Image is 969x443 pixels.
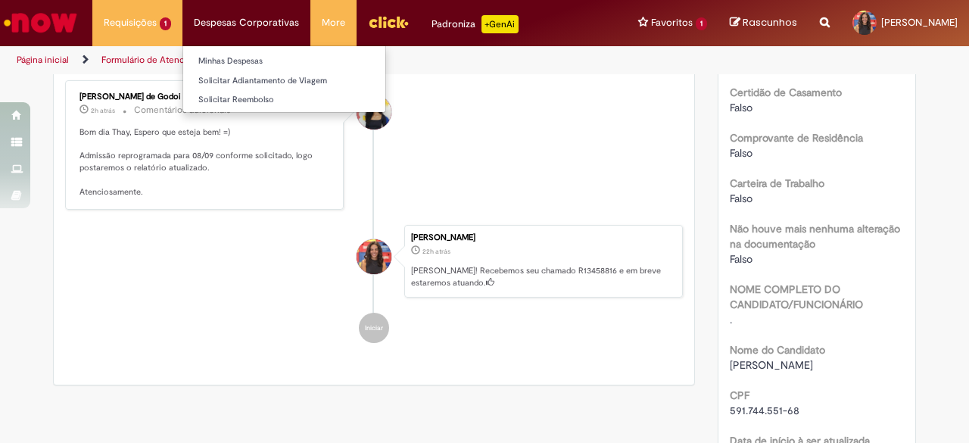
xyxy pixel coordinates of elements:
ul: Despesas Corporativas [182,45,386,113]
small: Comentários adicionais [134,104,231,117]
span: Falso [730,252,752,266]
span: 591.744.551-68 [730,404,799,417]
p: +GenAi [481,15,519,33]
a: Solicitar Reembolso [183,92,385,108]
div: [PERSON_NAME] de Godoi [79,92,332,101]
a: Rascunhos [730,16,797,30]
b: Carteira de Trabalho [730,176,824,190]
span: 1 [160,17,171,30]
p: Bom dia Thay, Espero que esteja bem! =) Admissão reprogramada para 08/09 conforme solicitado, log... [79,126,332,198]
a: Formulário de Atendimento [101,54,213,66]
span: Despesas Corporativas [194,15,299,30]
span: 22h atrás [422,247,450,256]
b: Comprovante de Residência [730,131,863,145]
span: 2h atrás [91,106,115,115]
span: Falso [730,101,752,114]
li: Thayara Teixeira Lima Do Nascimento [65,225,683,298]
img: click_logo_yellow_360x200.png [368,11,409,33]
span: 1 [696,17,707,30]
a: Minhas Despesas [183,53,385,70]
span: . [730,313,732,326]
span: Requisições [104,15,157,30]
div: Thayara Teixeira Lima Do Nascimento [357,239,391,274]
time: 28/08/2025 15:45:23 [422,247,450,256]
span: More [322,15,345,30]
ul: Trilhas de página [11,46,634,74]
time: 29/08/2025 11:34:04 [91,106,115,115]
span: Falso [730,146,752,160]
img: ServiceNow [2,8,79,38]
a: Solicitar Adiantamento de Viagem [183,73,385,89]
b: Não houve mais nenhuma alteração na documentação [730,222,900,251]
span: [PERSON_NAME] [730,358,813,372]
b: CPF [730,388,749,402]
b: Certidão de Casamento [730,86,842,99]
p: [PERSON_NAME]! Recebemos seu chamado R13458816 e em breve estaremos atuando. [411,265,675,289]
b: NOME COMPLETO DO CANDIDATO/FUNCIONÁRIO [730,282,863,311]
b: Nome do Candidato [730,343,825,357]
a: Página inicial [17,54,69,66]
span: Falso [730,192,752,205]
span: Rascunhos [743,15,797,30]
div: Padroniza [432,15,519,33]
div: [PERSON_NAME] [411,233,675,242]
span: Favoritos [651,15,693,30]
span: [PERSON_NAME] [881,16,958,29]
